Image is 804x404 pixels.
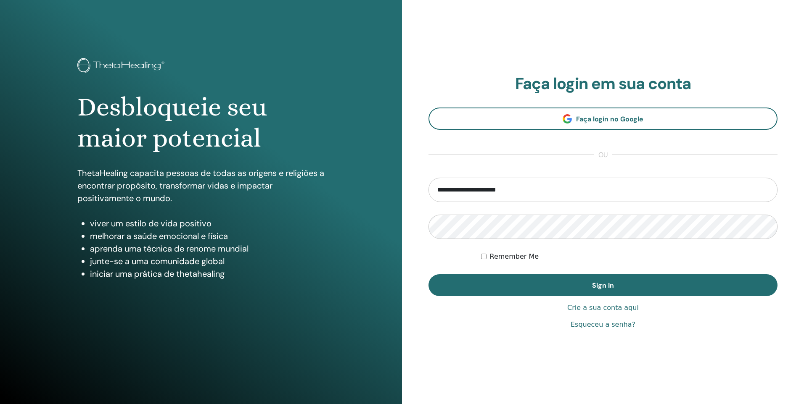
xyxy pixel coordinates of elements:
[90,242,324,255] li: aprenda uma técnica de renome mundial
[90,255,324,268] li: junte-se a uma comunidade global
[77,167,324,205] p: ThetaHealing capacita pessoas de todas as origens e religiões a encontrar propósito, transformar ...
[567,303,639,313] a: Crie a sua conta aqui
[90,268,324,280] li: iniciar uma prática de thetahealing
[428,108,778,130] a: Faça login no Google
[428,74,778,94] h2: Faça login em sua conta
[428,274,778,296] button: Sign In
[571,320,635,330] a: Esqueceu a senha?
[77,92,324,154] h1: Desbloqueie seu maior potencial
[592,281,614,290] span: Sign In
[576,115,643,123] span: Faça login no Google
[90,230,324,242] li: melhorar a saúde emocional e física
[90,217,324,230] li: viver um estilo de vida positivo
[481,252,778,262] div: Keep me authenticated indefinitely or until I manually logout
[490,252,539,262] label: Remember Me
[594,150,612,160] span: ou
